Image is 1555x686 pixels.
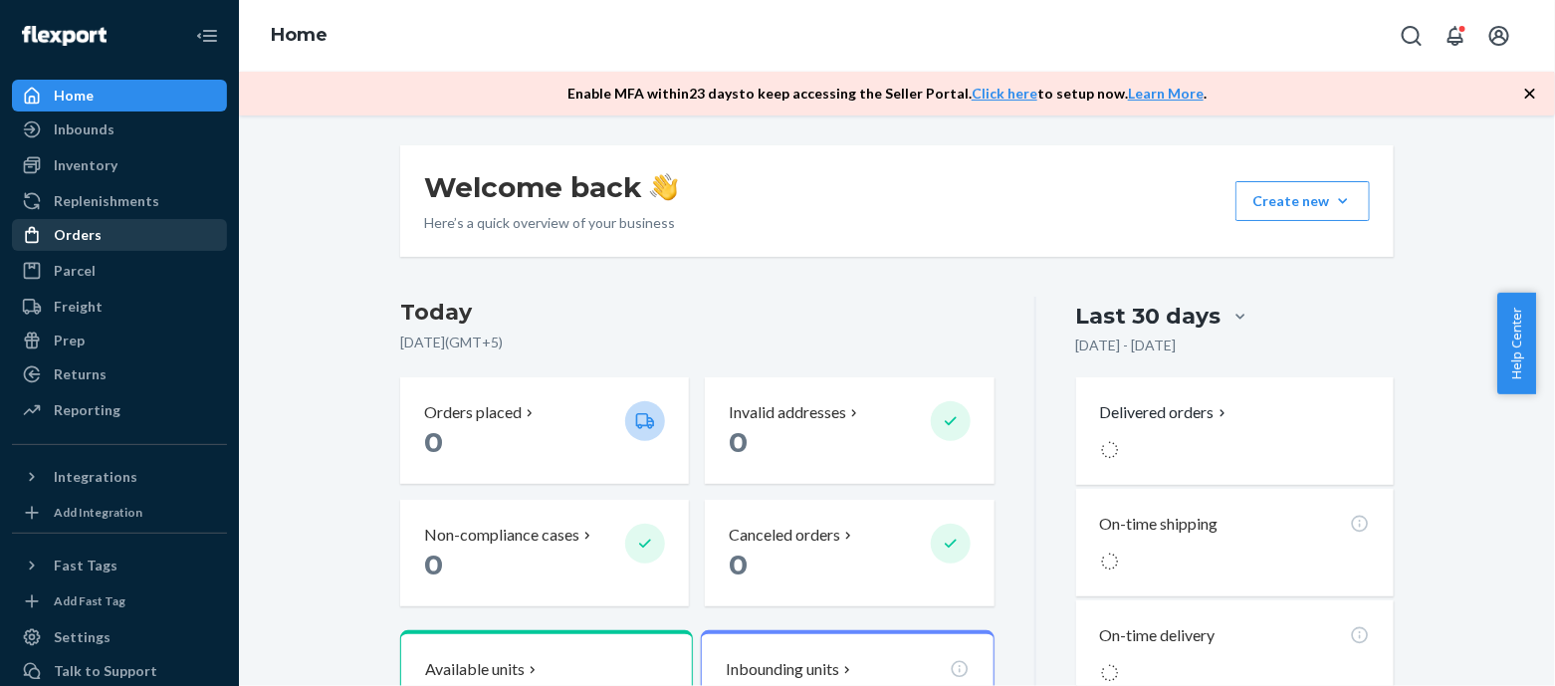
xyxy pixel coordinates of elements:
button: Orders placed 0 [400,377,689,484]
div: Replenishments [54,191,159,211]
p: [DATE] ( GMT+5 ) [400,333,995,352]
a: Inventory [12,149,227,181]
a: Home [271,24,328,46]
h1: Welcome back [424,169,678,205]
p: On-time delivery [1100,624,1216,647]
button: Create new [1235,181,1370,221]
button: Open Search Box [1392,16,1432,56]
a: Freight [12,291,227,323]
div: Parcel [54,261,96,281]
button: Help Center [1497,293,1536,394]
a: Returns [12,358,227,390]
a: Add Integration [12,501,227,525]
p: [DATE] - [DATE] [1076,336,1177,355]
a: Learn More [1128,85,1204,102]
a: Home [12,80,227,112]
a: Replenishments [12,185,227,217]
div: Inventory [54,155,117,175]
p: Canceled orders [729,524,840,547]
div: Home [54,86,94,106]
button: Open account menu [1479,16,1519,56]
button: Fast Tags [12,550,227,581]
a: Parcel [12,255,227,287]
ol: breadcrumbs [255,7,343,65]
div: Prep [54,331,85,350]
span: 0 [729,548,748,581]
div: Add Fast Tag [54,592,125,609]
p: On-time shipping [1100,513,1219,536]
button: Canceled orders 0 [705,500,994,606]
div: Inbounds [54,119,114,139]
div: Fast Tags [54,556,117,575]
div: Settings [54,627,111,647]
p: Non-compliance cases [424,524,579,547]
div: Orders [54,225,102,245]
p: Available units [425,658,525,681]
div: Add Integration [54,504,142,521]
p: Here’s a quick overview of your business [424,213,678,233]
p: Invalid addresses [729,401,846,424]
button: Invalid addresses 0 [705,377,994,484]
a: Orders [12,219,227,251]
p: Inbounding units [726,658,839,681]
div: Talk to Support [54,661,157,681]
button: Non-compliance cases 0 [400,500,689,606]
button: Close Navigation [187,16,227,56]
p: Orders placed [424,401,522,424]
a: Settings [12,621,227,653]
img: Flexport logo [22,26,107,46]
div: Reporting [54,400,120,420]
a: Prep [12,325,227,356]
button: Delivered orders [1100,401,1230,424]
img: hand-wave emoji [650,173,678,201]
button: Open notifications [1436,16,1475,56]
button: Integrations [12,461,227,493]
span: 0 [729,425,748,459]
h3: Today [400,297,995,329]
div: Last 30 days [1076,301,1222,332]
p: Enable MFA within 23 days to keep accessing the Seller Portal. to setup now. . [567,84,1207,104]
div: Integrations [54,467,137,487]
div: Freight [54,297,103,317]
a: Click here [972,85,1037,102]
a: Add Fast Tag [12,589,227,613]
span: 0 [424,548,443,581]
span: 0 [424,425,443,459]
a: Inbounds [12,114,227,145]
a: Reporting [12,394,227,426]
div: Returns [54,364,107,384]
